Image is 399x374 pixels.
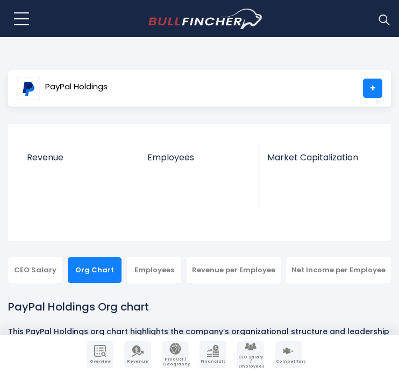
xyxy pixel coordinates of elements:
a: Company Product/Geography [162,341,189,368]
span: Overview [88,359,112,364]
div: Revenue per Employee [187,257,281,283]
a: Company Competitors [275,341,302,368]
a: PayPal Holdings [17,79,108,98]
span: Revenue [27,152,131,163]
span: Market Capitalization [267,152,371,163]
span: Product / Geography [163,357,188,366]
div: Net Income per Employee [286,257,391,283]
a: Company Overview [87,341,113,368]
a: Market Capitalization [259,143,379,175]
span: Employees [147,152,251,163]
span: Competitors [276,359,301,364]
a: Company Employees [237,341,264,368]
span: Financials [201,359,225,364]
a: Employees [139,143,259,175]
img: bullfincher logo [148,9,264,29]
a: Revenue [19,143,139,175]
span: CEO Salary / Employees [238,355,263,369]
h1: PayPal Holdings Org chart [8,299,391,315]
div: Employees [127,257,181,283]
span: Revenue [125,359,150,364]
img: PYPL logo [17,77,40,100]
div: CEO Salary [8,257,62,283]
a: + [363,79,382,98]
a: Go to homepage [148,9,264,29]
span: PayPal Holdings [45,82,108,91]
a: Company Financials [199,341,226,368]
div: Org Chart [68,257,122,283]
a: Company Revenue [124,341,151,368]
